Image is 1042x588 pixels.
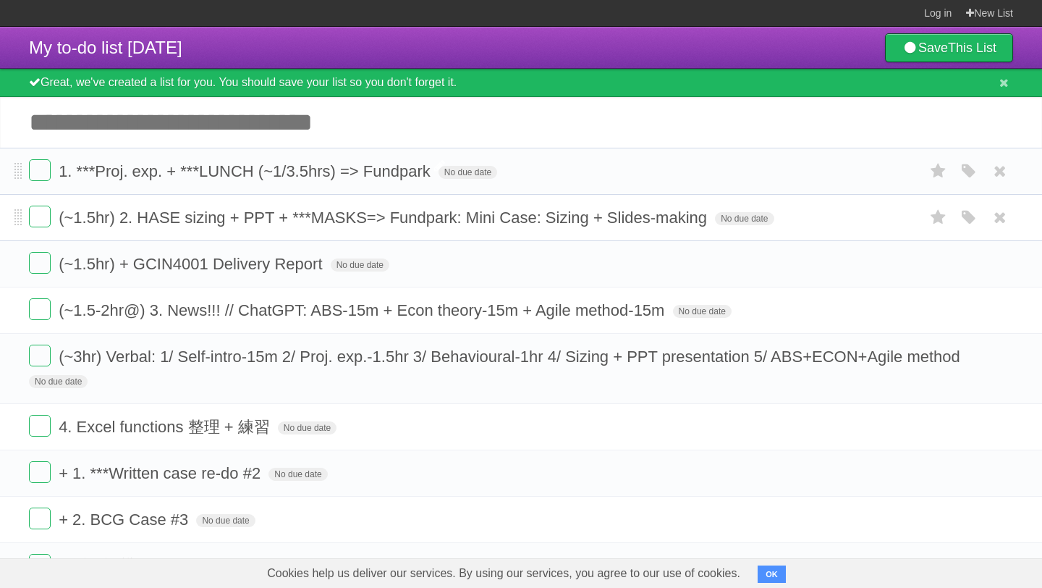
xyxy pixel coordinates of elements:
[673,305,732,318] span: No due date
[29,415,51,437] label: Done
[758,566,786,583] button: OK
[29,345,51,366] label: Done
[29,375,88,388] span: No due date
[59,511,192,529] span: + 2. BCG Case #3
[59,557,181,575] span: + 近義詞辨析x10
[59,255,326,273] span: (~1.5hr) + GCIN4001 Delivery Report
[715,212,774,225] span: No due date
[29,159,51,181] label: Done
[278,421,336,434] span: No due date
[925,206,952,230] label: Star task
[59,209,711,227] span: (~1.5hr) 2. HASE sizing + PPT + ***MASKS=> Fundpark: Mini Case: Sizing + Slides-making
[885,33,1013,62] a: SaveThis List
[59,162,434,180] span: 1. ***Proj. exp. + ***LUNCH (~1/3.5hrs) => Fundpark
[331,259,389,272] span: No due date
[29,461,51,483] label: Done
[29,298,51,320] label: Done
[59,464,264,482] span: + 1. ***Written case re-do #2
[29,206,51,227] label: Done
[59,418,274,436] span: 4. Excel functions 整理 + 練習
[439,166,497,179] span: No due date
[59,348,964,366] span: (~3hr) Verbal: 1/ Self-intro-15m 2/ Proj. exp.-1.5hr 3/ Behavioural-1hr 4/ Sizing + PPT presentat...
[268,468,327,481] span: No due date
[29,252,51,274] label: Done
[948,41,996,55] b: This List
[29,508,51,529] label: Done
[196,514,255,527] span: No due date
[29,38,182,57] span: My to-do list [DATE]
[29,554,51,576] label: Done
[925,159,952,183] label: Star task
[59,301,668,319] span: (~1.5-2hr@) 3. News!!! // ChatGPT: ABS-15m + Econ theory-15m + Agile method-15m
[253,559,755,588] span: Cookies help us deliver our services. By using our services, you agree to our use of cookies.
